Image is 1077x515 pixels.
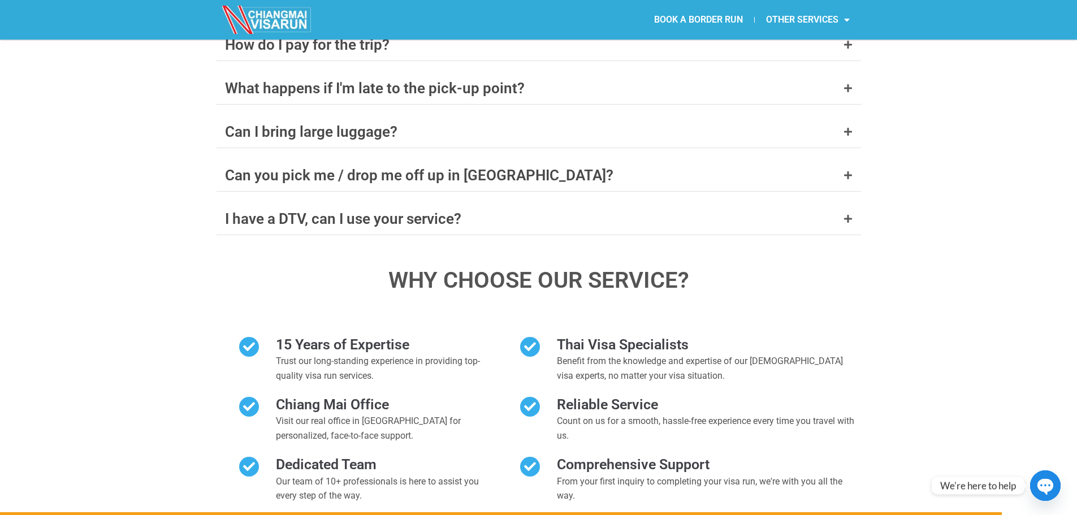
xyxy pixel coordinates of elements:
div: What happens if I'm late to the pick-up point? [225,81,525,96]
h2: Thai Visa Specialists [557,336,860,354]
div: How do I pay for the trip? [225,37,390,52]
h2: Dedicated Team [276,456,487,474]
h2: Comprehensive Support [557,456,860,474]
div: Can you pick me / drop me off up in [GEOGRAPHIC_DATA]? [225,168,613,183]
div: I have a DTV, can I use your service? [225,211,461,226]
a: BOOK A BORDER RUN [643,7,754,33]
h2: 15 Years of Expertise [276,336,487,354]
p: Our team of 10+ professionals is here to assist you every step of the way. [276,474,487,503]
p: Visit our real office in [GEOGRAPHIC_DATA] for personalized, face-to-face support. [276,414,487,443]
p: Count on us for a smooth, hassle-free experience every time you travel with us. [557,414,860,443]
p: From your first inquiry to completing your visa run, we're with you all the way. [557,474,860,503]
a: OTHER SERVICES [755,7,861,33]
p: Benefit from the knowledge and expertise of our [DEMOGRAPHIC_DATA] visa experts, no matter your v... [557,354,860,383]
div: Can I bring large luggage? [225,124,397,139]
p: Trust our long-standing experience in providing top-quality visa run services. [276,354,487,383]
h3: WHY CHOOSE OUR SERVICE? [217,269,861,292]
nav: Menu [539,7,861,33]
h2: Reliable Service [557,396,860,414]
h2: Chiang Mai Office [276,396,487,414]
